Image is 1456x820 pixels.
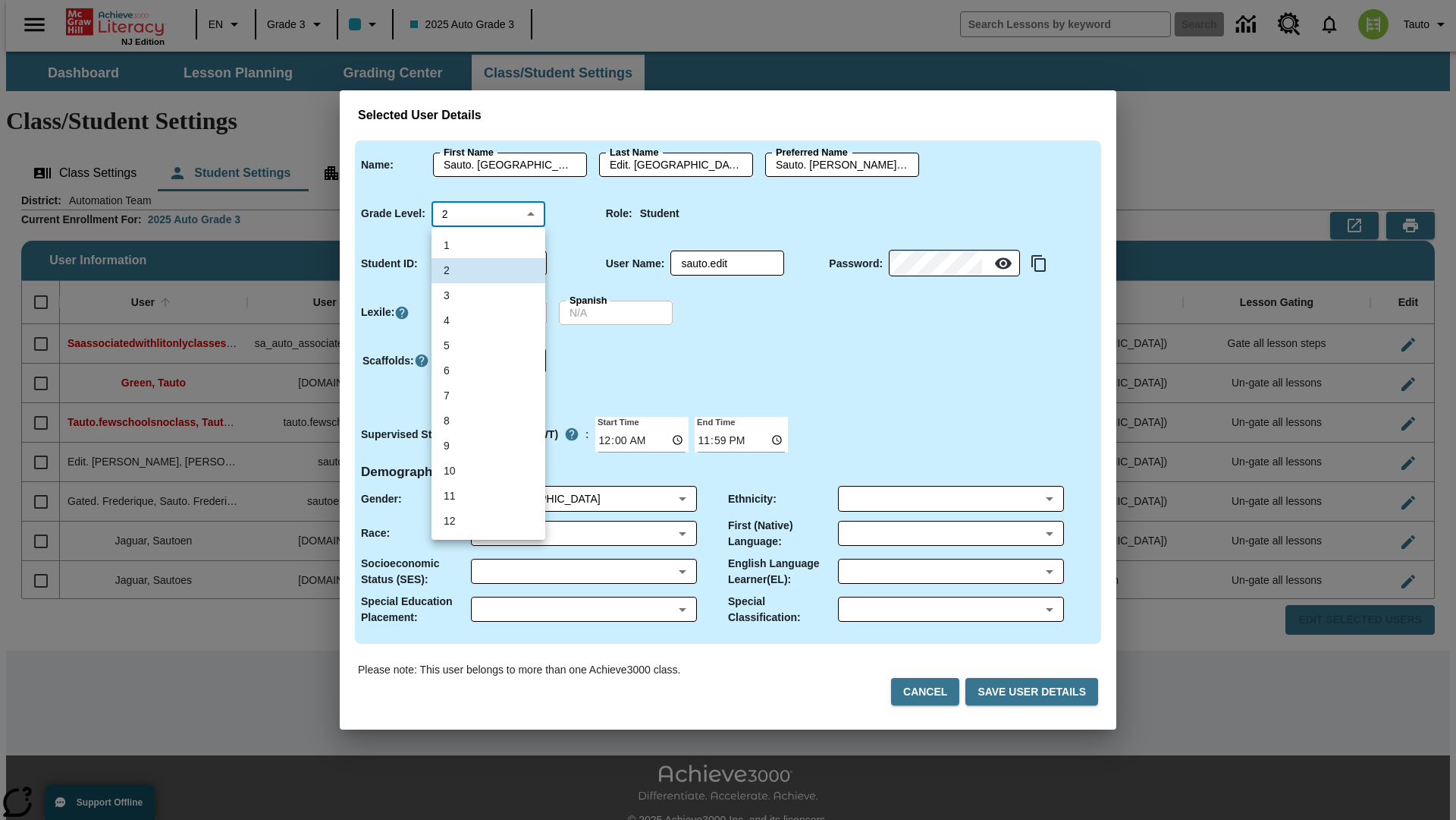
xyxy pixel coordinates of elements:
[431,283,545,308] li: 3
[431,509,545,534] li: 12
[431,459,545,484] li: 10
[431,434,545,459] li: 9
[431,308,545,333] li: 4
[431,408,545,434] li: 8
[431,233,545,258] li: 1
[431,383,545,408] li: 7
[431,333,545,358] li: 5
[431,484,545,509] li: 11
[431,258,545,283] li: 2
[431,358,545,383] li: 6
